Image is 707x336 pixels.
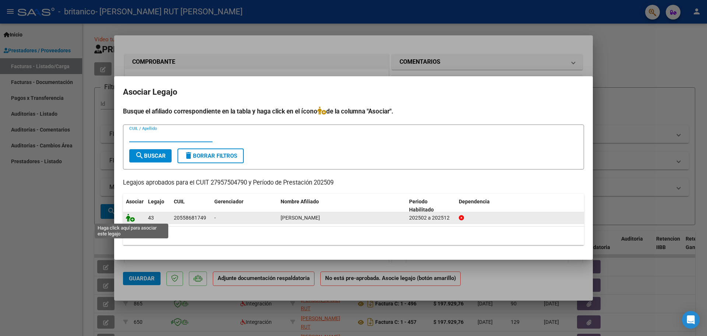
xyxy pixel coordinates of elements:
datatable-header-cell: Gerenciador [211,194,278,218]
span: CUIL [174,199,185,204]
h4: Busque el afiliado correspondiente en la tabla y haga click en el ícono de la columna "Asociar". [123,106,584,116]
button: Buscar [129,149,172,162]
datatable-header-cell: Legajo [145,194,171,218]
div: 20558681749 [174,214,206,222]
span: Periodo Habilitado [409,199,434,213]
div: 202502 a 202512 [409,214,453,222]
button: Borrar Filtros [177,148,244,163]
datatable-header-cell: Nombre Afiliado [278,194,406,218]
span: RODRIGUEZ BENJAMIN EMANUEL [281,215,320,221]
datatable-header-cell: CUIL [171,194,211,218]
span: Buscar [135,153,166,159]
span: Asociar [126,199,144,204]
span: Nombre Afiliado [281,199,319,204]
div: 1 registros [123,227,584,245]
span: 43 [148,215,154,221]
mat-icon: delete [184,151,193,160]
span: Dependencia [459,199,490,204]
span: Borrar Filtros [184,153,237,159]
datatable-header-cell: Dependencia [456,194,584,218]
div: Open Intercom Messenger [682,311,700,329]
datatable-header-cell: Asociar [123,194,145,218]
span: Gerenciador [214,199,243,204]
h2: Asociar Legajo [123,85,584,99]
span: Legajo [148,199,164,204]
span: - [214,215,216,221]
p: Legajos aprobados para el CUIT 27957504790 y Período de Prestación 202509 [123,178,584,188]
datatable-header-cell: Periodo Habilitado [406,194,456,218]
mat-icon: search [135,151,144,160]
